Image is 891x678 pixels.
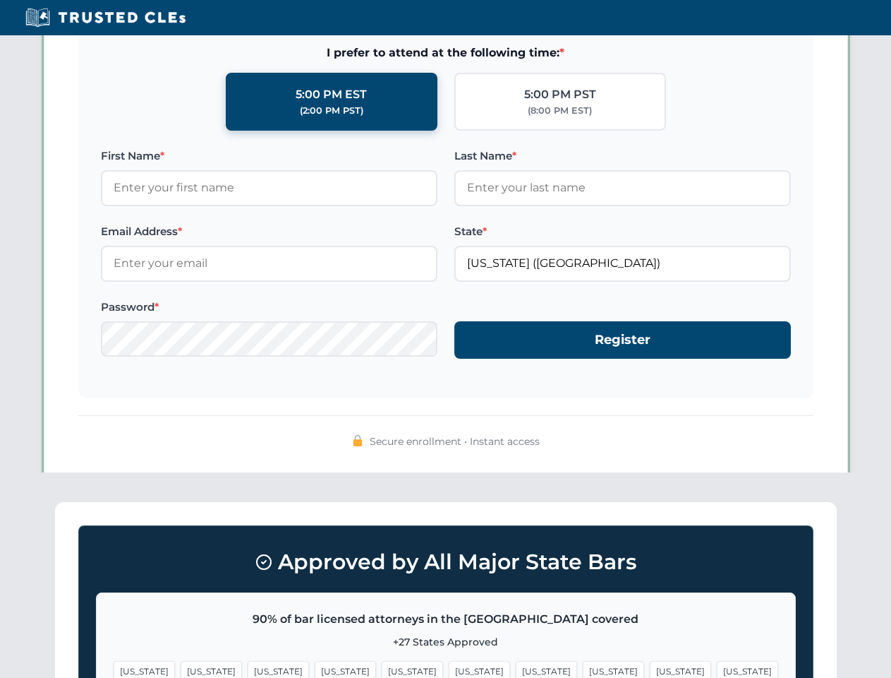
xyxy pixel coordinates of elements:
[370,434,540,449] span: Secure enrollment • Instant access
[528,104,592,118] div: (8:00 PM EST)
[454,246,791,281] input: Florida (FL)
[352,435,363,446] img: 🔒
[454,170,791,206] input: Enter your last name
[101,299,437,316] label: Password
[296,85,367,104] div: 5:00 PM EST
[21,7,190,28] img: Trusted CLEs
[101,170,437,206] input: Enter your first name
[101,246,437,281] input: Enter your email
[524,85,596,104] div: 5:00 PM PST
[101,223,437,240] label: Email Address
[101,148,437,165] label: First Name
[454,223,791,240] label: State
[114,610,778,629] p: 90% of bar licensed attorneys in the [GEOGRAPHIC_DATA] covered
[454,321,791,359] button: Register
[114,634,778,650] p: +27 States Approved
[300,104,363,118] div: (2:00 PM PST)
[101,44,791,62] span: I prefer to attend at the following time:
[96,543,796,581] h3: Approved by All Major State Bars
[454,148,791,165] label: Last Name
